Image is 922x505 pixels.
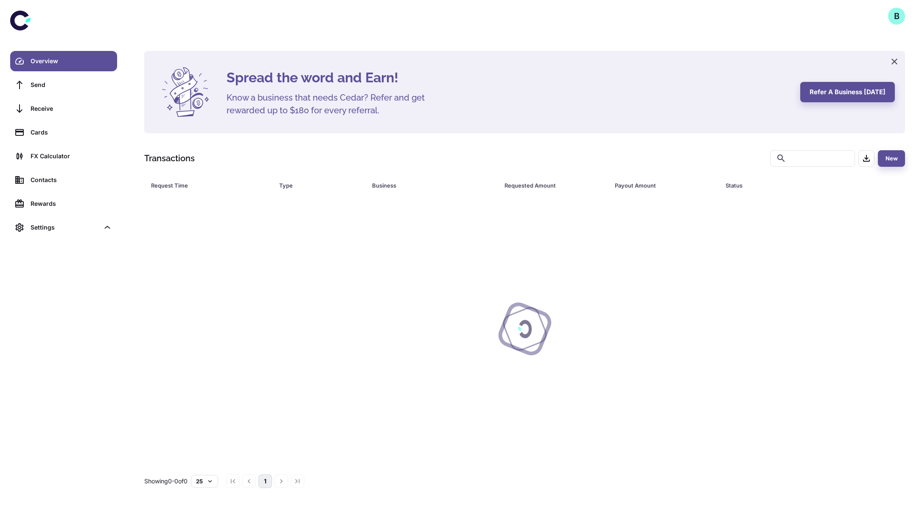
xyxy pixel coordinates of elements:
[878,150,905,167] button: New
[10,170,117,190] a: Contacts
[258,474,272,488] button: page 1
[726,180,870,191] span: Status
[10,146,117,166] a: FX Calculator
[144,477,188,486] p: Showing 0-0 of 0
[151,180,269,191] span: Request Time
[31,56,112,66] div: Overview
[31,223,99,232] div: Settings
[504,180,594,191] div: Requested Amount
[10,217,117,238] div: Settings
[279,180,362,191] span: Type
[31,128,112,137] div: Cards
[151,180,258,191] div: Request Time
[10,98,117,119] a: Receive
[504,180,605,191] span: Requested Amount
[31,80,112,90] div: Send
[10,122,117,143] a: Cards
[10,194,117,214] a: Rewards
[144,152,195,165] h1: Transactions
[615,180,715,191] span: Payout Amount
[191,475,218,488] button: 25
[31,199,112,208] div: Rewards
[10,75,117,95] a: Send
[31,104,112,113] div: Receive
[800,82,895,102] button: Refer a business [DATE]
[31,175,112,185] div: Contacts
[888,8,905,25] button: B
[227,91,439,117] h5: Know a business that needs Cedar? Refer and get rewarded up to $180 for every referral.
[225,474,305,488] nav: pagination navigation
[10,51,117,71] a: Overview
[615,180,704,191] div: Payout Amount
[227,67,790,88] h4: Spread the word and Earn!
[726,180,859,191] div: Status
[279,180,351,191] div: Type
[31,151,112,161] div: FX Calculator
